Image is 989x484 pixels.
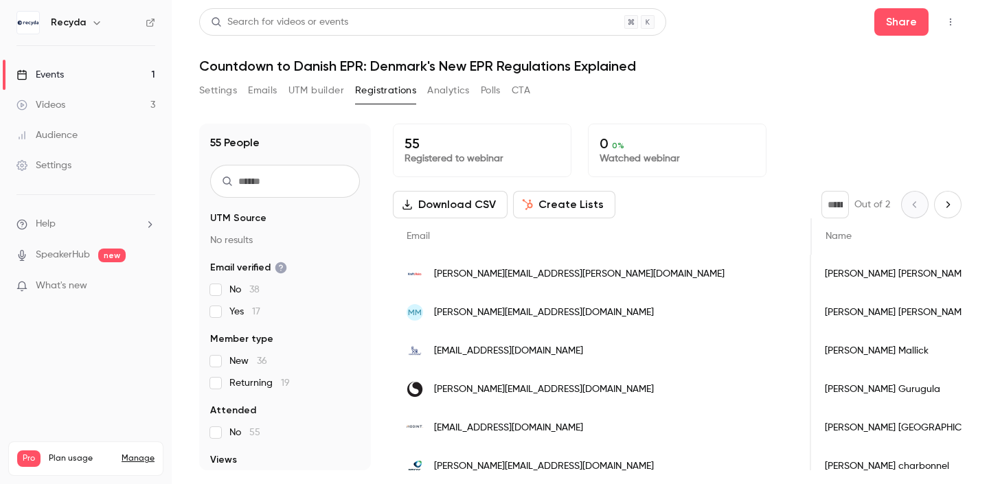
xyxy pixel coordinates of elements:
span: Plan usage [49,453,113,464]
span: Returning [229,376,290,390]
span: Member type [210,332,273,346]
span: [EMAIL_ADDRESS][DOMAIN_NAME] [434,344,583,358]
span: Views [210,453,237,467]
p: Out of 2 [854,198,890,211]
p: 55 [405,135,560,152]
span: MM [408,306,422,319]
span: Attended [210,404,256,417]
span: New [229,354,267,368]
span: Email [407,231,430,241]
img: kraftheinz.com [407,266,423,282]
img: Recyda [17,12,39,34]
span: Name [826,231,852,241]
li: help-dropdown-opener [16,217,155,231]
button: Emails [248,80,277,102]
span: What's new [36,279,87,293]
p: Registered to webinar [405,152,560,165]
div: Audience [16,128,78,142]
span: 0 % [612,141,624,150]
span: Help [36,217,56,231]
span: 38 [249,285,260,295]
button: Registrations [355,80,416,102]
p: 0 [600,135,755,152]
p: / 150 [131,467,155,479]
button: Download CSV [393,191,508,218]
div: Videos [16,98,65,112]
button: Analytics [427,80,470,102]
p: Videos [17,467,43,479]
h1: Countdown to Danish EPR: Denmark's New EPR Regulations Explained [199,58,962,74]
button: Settings [199,80,237,102]
img: modint.nl [407,419,423,436]
img: amcor.com [407,458,423,474]
button: Next page [934,191,962,218]
img: commscope.com [407,381,423,397]
button: Share [874,8,929,36]
span: Email verified [210,261,287,275]
button: CTA [512,80,530,102]
span: [PERSON_NAME][EMAIL_ADDRESS][PERSON_NAME][DOMAIN_NAME] [434,267,725,281]
span: 36 [257,356,267,366]
div: Events [16,68,64,82]
span: No [229,426,260,439]
span: Pro [17,450,41,467]
a: SpeakerHub [36,248,90,262]
span: new [98,249,126,262]
p: No results [210,233,360,247]
p: Watched webinar [600,152,755,165]
span: [EMAIL_ADDRESS][DOMAIN_NAME] [434,421,583,435]
span: No [229,283,260,297]
button: Create Lists [513,191,615,218]
h1: 55 People [210,135,260,151]
span: 3 [131,469,135,477]
span: 19 [281,378,290,388]
img: novonordisk.com [407,343,423,359]
span: 55 [249,428,260,437]
div: Settings [16,159,71,172]
span: [PERSON_NAME][EMAIL_ADDRESS][DOMAIN_NAME] [434,459,654,474]
button: Polls [481,80,501,102]
a: Manage [122,453,155,464]
span: 17 [252,307,260,316]
span: [PERSON_NAME][EMAIL_ADDRESS][DOMAIN_NAME] [434,306,654,320]
span: Yes [229,305,260,319]
span: UTM Source [210,211,266,225]
h6: Recyda [51,16,86,30]
button: UTM builder [288,80,344,102]
div: Search for videos or events [211,15,348,30]
span: [PERSON_NAME][EMAIL_ADDRESS][DOMAIN_NAME] [434,382,654,397]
